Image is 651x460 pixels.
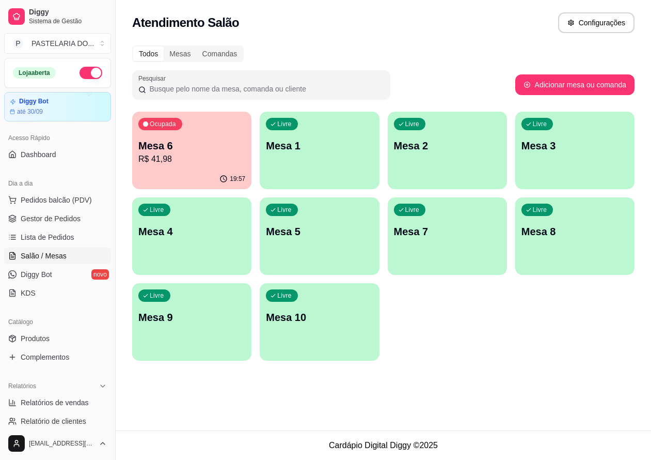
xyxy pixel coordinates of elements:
p: 19:57 [230,175,245,183]
label: Pesquisar [138,74,169,83]
p: Livre [405,120,420,128]
span: Relatórios [8,382,36,390]
button: Configurações [558,12,634,33]
button: [EMAIL_ADDRESS][DOMAIN_NAME] [4,431,111,456]
span: Lista de Pedidos [21,232,74,242]
p: Mesa 7 [394,224,501,239]
button: LivreMesa 10 [260,283,379,361]
span: Complementos [21,352,69,362]
span: P [13,38,23,49]
p: Mesa 4 [138,224,245,239]
button: LivreMesa 9 [132,283,251,361]
div: Todos [133,47,164,61]
p: Mesa 1 [266,139,373,153]
span: Diggy [29,8,107,17]
a: Complementos [4,349,111,365]
p: Livre [150,206,164,214]
span: Salão / Mesas [21,251,67,261]
a: DiggySistema de Gestão [4,4,111,29]
p: Ocupada [150,120,176,128]
input: Pesquisar [146,84,384,94]
button: LivreMesa 2 [388,112,507,189]
span: Diggy Bot [21,269,52,280]
p: Livre [150,292,164,300]
span: Produtos [21,333,50,344]
h2: Atendimento Salão [132,14,239,31]
span: KDS [21,288,36,298]
p: Livre [533,120,547,128]
p: Mesa 10 [266,310,373,325]
a: Lista de Pedidos [4,229,111,246]
div: Mesas [164,47,196,61]
button: LivreMesa 8 [515,197,634,275]
span: Pedidos balcão (PDV) [21,195,92,205]
p: Mesa 5 [266,224,373,239]
button: LivreMesa 3 [515,112,634,189]
a: Salão / Mesas [4,248,111,264]
article: Diggy Bot [19,98,49,105]
button: LivreMesa 4 [132,197,251,275]
p: R$ 41,98 [138,153,245,165]
span: Relatórios de vendas [21,397,89,408]
div: Comandas [197,47,243,61]
p: Mesa 3 [521,139,628,153]
p: Livre [277,120,292,128]
button: LivreMesa 1 [260,112,379,189]
span: Relatório de clientes [21,416,86,426]
span: Sistema de Gestão [29,17,107,25]
footer: Cardápio Digital Diggy © 2025 [116,431,651,460]
button: Adicionar mesa ou comanda [515,74,634,95]
p: Livre [277,206,292,214]
div: Loja aberta [13,67,56,79]
p: Mesa 8 [521,224,628,239]
div: Catálogo [4,314,111,330]
a: Gestor de Pedidos [4,210,111,227]
button: Alterar Status [80,67,102,79]
a: Relatórios de vendas [4,394,111,411]
span: Gestor de Pedidos [21,213,81,224]
article: até 30/09 [17,108,43,116]
a: Diggy Botaté 30/09 [4,92,111,121]
button: OcupadaMesa 6R$ 41,9819:57 [132,112,251,189]
button: LivreMesa 5 [260,197,379,275]
p: Livre [533,206,547,214]
div: Dia a dia [4,175,111,192]
a: Relatório de clientes [4,413,111,430]
span: [EMAIL_ADDRESS][DOMAIN_NAME] [29,439,94,448]
div: Acesso Rápido [4,130,111,146]
button: LivreMesa 7 [388,197,507,275]
p: Mesa 6 [138,139,245,153]
p: Livre [277,292,292,300]
a: Diggy Botnovo [4,266,111,283]
a: Produtos [4,330,111,347]
p: Mesa 2 [394,139,501,153]
button: Select a team [4,33,111,54]
p: Mesa 9 [138,310,245,325]
div: PASTELARIA DO ... [31,38,94,49]
span: Dashboard [21,149,56,160]
a: KDS [4,285,111,301]
p: Livre [405,206,420,214]
button: Pedidos balcão (PDV) [4,192,111,208]
a: Dashboard [4,146,111,163]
